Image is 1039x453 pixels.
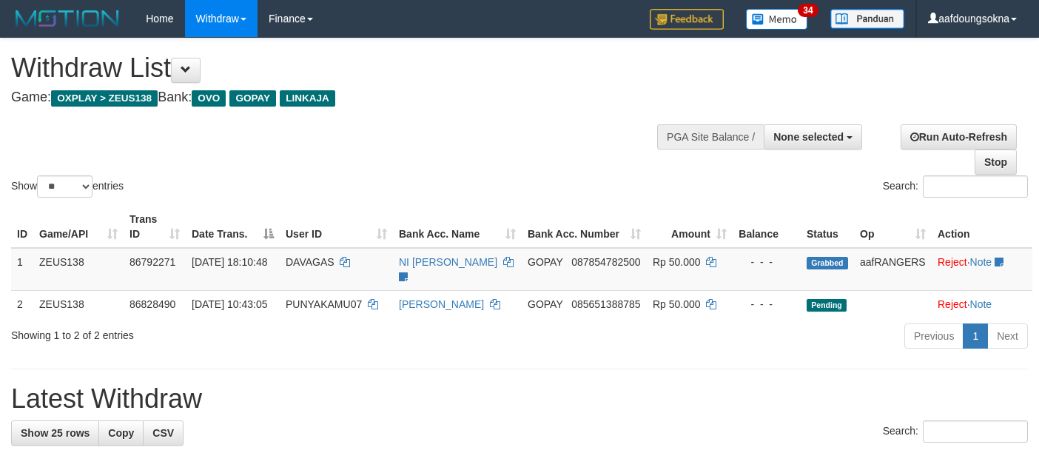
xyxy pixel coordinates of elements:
th: Op: activate to sort column ascending [854,206,932,248]
img: Button%20Memo.svg [746,9,808,30]
th: Bank Acc. Name: activate to sort column ascending [393,206,522,248]
span: Copy 085651388785 to clipboard [571,298,640,310]
h1: Latest Withdraw [11,384,1028,414]
a: CSV [143,420,184,446]
th: Game/API: activate to sort column ascending [33,206,124,248]
button: None selected [764,124,862,150]
span: Copy [108,427,134,439]
img: panduan.png [830,9,904,29]
a: Note [970,256,992,268]
a: [PERSON_NAME] [399,298,484,310]
th: Bank Acc. Number: activate to sort column ascending [522,206,647,248]
input: Search: [923,175,1028,198]
span: GOPAY [528,298,562,310]
td: ZEUS138 [33,248,124,291]
img: MOTION_logo.png [11,7,124,30]
a: Previous [904,323,964,349]
span: None selected [773,131,844,143]
th: Status [801,206,854,248]
span: 86828490 [130,298,175,310]
a: Next [987,323,1028,349]
div: - - - [739,297,795,312]
input: Search: [923,420,1028,443]
td: ZEUS138 [33,290,124,318]
h1: Withdraw List [11,53,678,83]
span: [DATE] 18:10:48 [192,256,267,268]
span: GOPAY [528,256,562,268]
h4: Game: Bank: [11,90,678,105]
span: LINKAJA [280,90,335,107]
td: 2 [11,290,33,318]
a: Copy [98,420,144,446]
div: - - - [739,255,795,269]
a: Reject [938,298,967,310]
div: PGA Site Balance / [657,124,764,150]
img: Feedback.jpg [650,9,724,30]
span: Rp 50.000 [653,256,701,268]
th: Amount: activate to sort column ascending [647,206,733,248]
th: Balance [733,206,801,248]
th: Action [932,206,1032,248]
a: Reject [938,256,967,268]
td: 1 [11,248,33,291]
span: CSV [152,427,174,439]
span: 86792271 [130,256,175,268]
span: Copy 087854782500 to clipboard [571,256,640,268]
td: · [932,290,1032,318]
th: Date Trans.: activate to sort column descending [186,206,280,248]
span: 34 [798,4,818,17]
span: OVO [192,90,226,107]
span: Show 25 rows [21,427,90,439]
span: GOPAY [229,90,276,107]
th: ID [11,206,33,248]
a: 1 [963,323,988,349]
span: Pending [807,299,847,312]
span: OXPLAY > ZEUS138 [51,90,158,107]
label: Search: [883,420,1028,443]
label: Search: [883,175,1028,198]
a: Show 25 rows [11,420,99,446]
span: PUNYAKAMU07 [286,298,362,310]
span: Rp 50.000 [653,298,701,310]
label: Show entries [11,175,124,198]
td: · [932,248,1032,291]
th: Trans ID: activate to sort column ascending [124,206,186,248]
span: DAVAGAS [286,256,334,268]
select: Showentries [37,175,93,198]
a: Run Auto-Refresh [901,124,1017,150]
a: Note [970,298,992,310]
div: Showing 1 to 2 of 2 entries [11,322,422,343]
td: aafRANGERS [854,248,932,291]
span: Grabbed [807,257,848,269]
span: [DATE] 10:43:05 [192,298,267,310]
a: Stop [975,150,1017,175]
th: User ID: activate to sort column ascending [280,206,393,248]
a: NI [PERSON_NAME] [399,256,497,268]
